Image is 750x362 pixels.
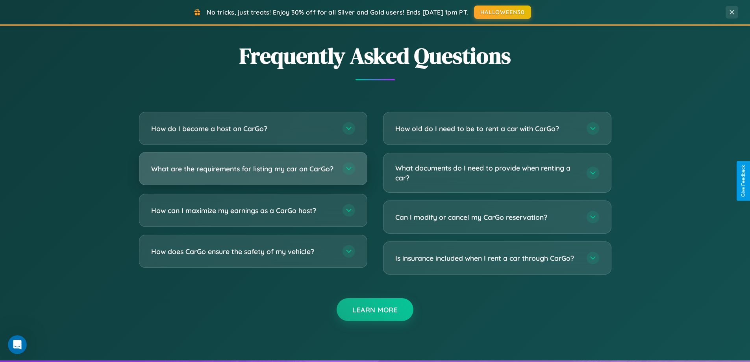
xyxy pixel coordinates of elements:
h3: Is insurance included when I rent a car through CarGo? [395,253,579,263]
div: Give Feedback [741,165,746,197]
h3: How does CarGo ensure the safety of my vehicle? [151,247,335,256]
h3: How do I become a host on CarGo? [151,124,335,134]
iframe: Intercom live chat [8,335,27,354]
button: Learn More [337,298,413,321]
span: No tricks, just treats! Enjoy 30% off for all Silver and Gold users! Ends [DATE] 1pm PT. [207,8,468,16]
h3: How can I maximize my earnings as a CarGo host? [151,206,335,215]
h3: Can I modify or cancel my CarGo reservation? [395,212,579,222]
h3: What are the requirements for listing my car on CarGo? [151,164,335,174]
h2: Frequently Asked Questions [139,41,611,71]
button: HALLOWEEN30 [474,6,531,19]
h3: What documents do I need to provide when renting a car? [395,163,579,182]
h3: How old do I need to be to rent a car with CarGo? [395,124,579,134]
